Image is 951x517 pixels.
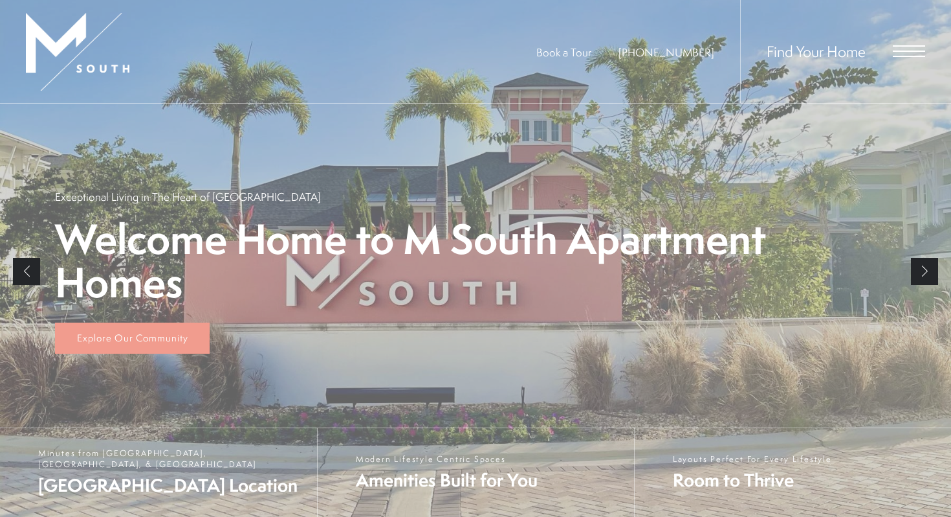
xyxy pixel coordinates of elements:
[356,468,538,492] span: Amenities Built for You
[38,448,304,470] span: Minutes from [GEOGRAPHIC_DATA], [GEOGRAPHIC_DATA], & [GEOGRAPHIC_DATA]
[356,454,538,465] span: Modern Lifestyle Centric Spaces
[317,428,634,517] a: Modern Lifestyle Centric Spaces
[26,13,129,91] img: MSouth
[618,45,714,60] span: [PHONE_NUMBER]
[55,323,210,354] a: Explore Our Community
[13,258,40,285] a: Previous
[634,428,951,517] a: Layouts Perfect For Every Lifestyle
[767,41,866,62] a: Find Your Home
[38,473,304,498] span: [GEOGRAPHIC_DATA] Location
[911,258,938,285] a: Next
[618,45,714,60] a: Call Us at 813-570-8014
[893,45,925,57] button: Open Menu
[77,331,188,345] span: Explore Our Community
[673,468,832,492] span: Room to Thrive
[673,454,832,465] span: Layouts Perfect For Every Lifestyle
[536,45,591,60] a: Book a Tour
[55,189,321,204] p: Exceptional Living in The Heart of [GEOGRAPHIC_DATA]
[55,217,896,305] p: Welcome Home to M South Apartment Homes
